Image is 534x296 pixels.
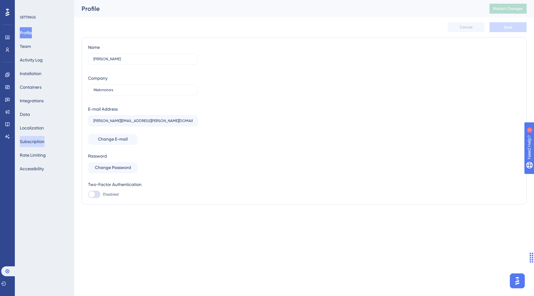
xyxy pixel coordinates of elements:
div: Name [88,44,100,51]
button: Publish Changes [489,4,527,14]
input: E-mail Address [93,119,193,123]
span: Publish Changes [493,6,523,11]
span: Cancel [460,25,473,30]
button: Data [20,109,30,120]
div: Two-Factor Authentication [88,181,198,188]
button: Save [489,22,527,32]
div: 1 [43,3,45,8]
button: Change E-mail [88,134,138,145]
button: Accessibility [20,163,44,174]
span: Save [504,25,512,30]
button: Containers [20,82,41,93]
input: Company Name [93,88,193,92]
button: Subscription [20,136,44,147]
iframe: Chat Widget [503,242,534,272]
button: Change Password [88,162,138,173]
button: Team [20,41,31,52]
div: Company [88,74,108,82]
button: Integrations [20,95,44,106]
button: Localization [20,122,44,133]
div: E-mail Address [88,105,118,113]
button: Rate Limiting [20,150,46,161]
div: Widget de chat [503,242,534,272]
button: Installation [20,68,41,79]
button: Profile [20,27,32,38]
span: Disabled [103,192,119,197]
iframe: UserGuiding AI Assistant Launcher [508,272,527,290]
button: Activity Log [20,54,43,66]
div: Profile [82,4,474,13]
div: SETTINGS [20,15,70,20]
input: Name Surname [93,57,193,61]
div: Password [88,152,198,160]
span: Need Help? [15,2,39,9]
span: Change E-mail [98,136,128,143]
button: Cancel [447,22,485,32]
span: Change Password [95,164,131,171]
